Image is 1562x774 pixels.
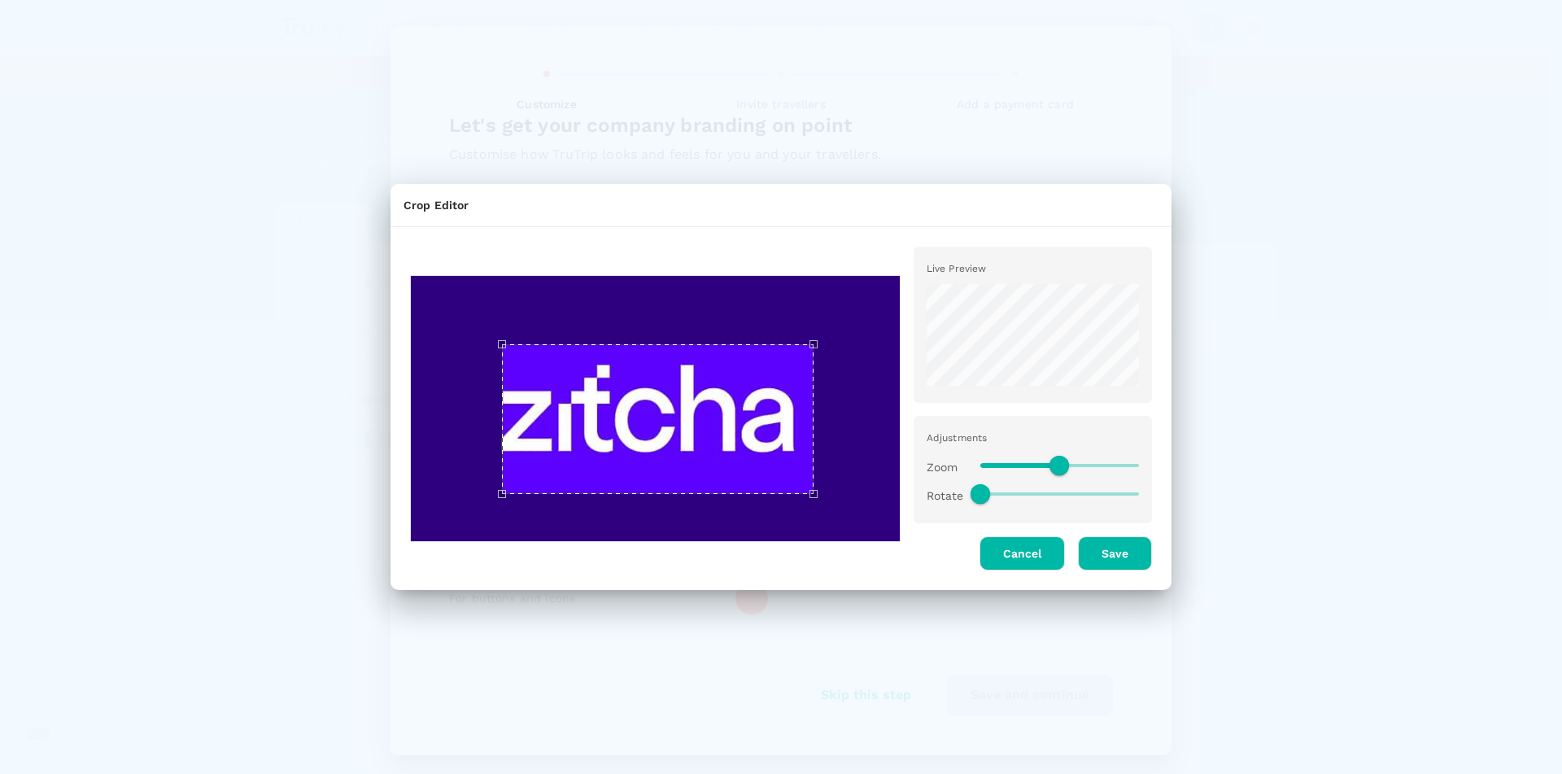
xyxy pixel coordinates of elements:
[980,536,1065,571] button: Cancel
[927,432,988,444] span: Adjustments
[927,488,967,504] p: Rotate
[404,197,1158,213] div: Crop Editor
[927,459,967,475] p: Zoom
[502,344,814,494] div: Use the arrow keys to move the crop selection area
[927,263,987,274] span: Live Preview
[1078,536,1152,571] button: Save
